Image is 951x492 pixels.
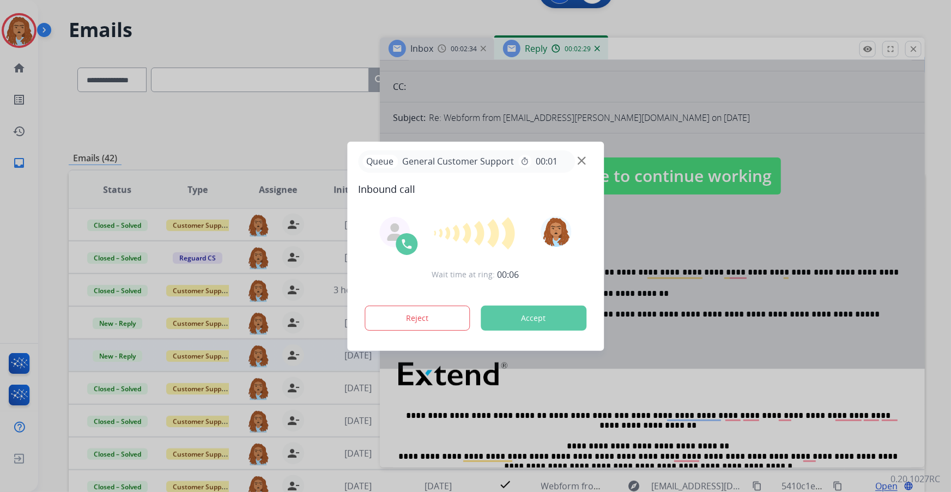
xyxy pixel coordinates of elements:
[400,238,413,251] img: call-icon
[578,156,586,165] img: close-button
[432,269,495,280] span: Wait time at ring:
[520,157,529,166] mat-icon: timer
[541,216,572,247] img: avatar
[365,306,470,331] button: Reject
[536,155,558,168] span: 00:01
[362,155,398,168] p: Queue
[891,472,940,485] p: 0.20.1027RC
[481,306,586,331] button: Accept
[358,181,593,197] span: Inbound call
[386,223,403,241] img: agent-avatar
[498,268,519,281] span: 00:06
[398,155,518,168] span: General Customer Support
